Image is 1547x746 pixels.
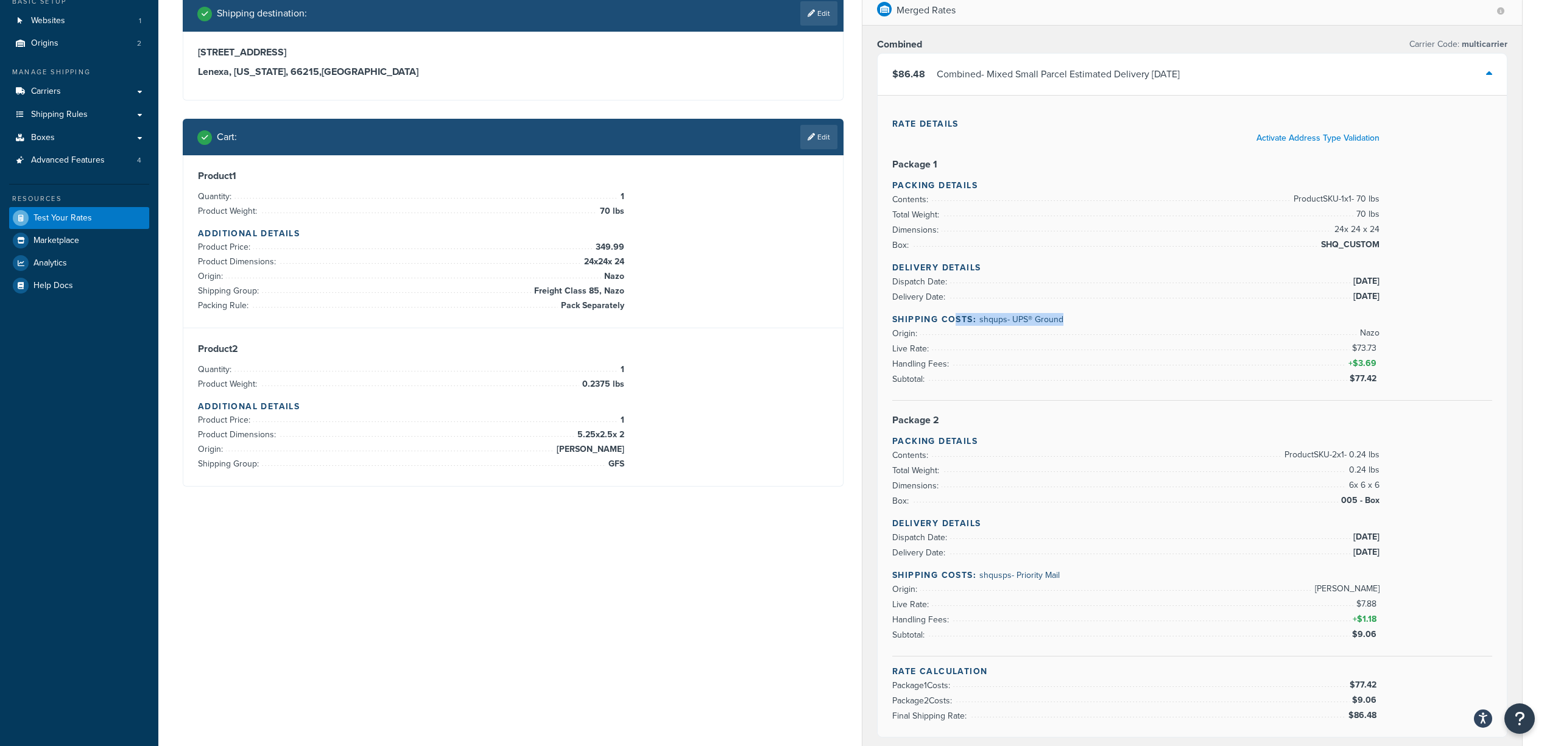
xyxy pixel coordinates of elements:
h4: Rate Calculation [892,665,1492,678]
span: Subtotal: [892,628,928,641]
h4: Packing Details [892,179,1492,192]
span: 0.2375 lbs [579,377,624,392]
span: $77.42 [1350,372,1380,385]
h3: Product 1 [198,170,828,182]
span: Contents: [892,449,931,462]
span: $86.48 [1348,709,1380,722]
a: Analytics [9,252,149,274]
span: Origins [31,38,58,49]
span: Shipping Rules [31,110,88,120]
span: Product Dimensions: [198,428,279,441]
a: Carriers [9,80,149,103]
span: Help Docs [33,281,73,291]
span: + [1346,356,1380,371]
span: Dimensions: [892,223,942,236]
span: Box: [892,494,912,507]
span: Boxes [31,133,55,143]
span: Origin: [198,443,226,456]
span: Quantity: [198,363,234,376]
a: Marketplace [9,230,149,252]
span: 4 [137,155,141,166]
span: Product SKU-1 x 1 - 70 lbs [1291,192,1380,206]
span: Nazo [601,269,624,284]
span: Product Weight: [198,205,260,217]
a: Test Your Rates [9,207,149,229]
span: [PERSON_NAME] [554,442,624,457]
h4: Delivery Details [892,517,1492,530]
a: Activate Address Type Validation [1256,132,1380,144]
span: 70 lbs [597,204,624,219]
span: Box: [892,239,912,252]
span: 2 [137,38,141,49]
span: [DATE] [1350,274,1380,289]
span: Product SKU-2 x 1 - 0.24 lbs [1281,448,1380,462]
span: 005 - Box [1338,493,1380,508]
span: Advanced Features [31,155,105,166]
span: 0.24 lbs [1346,463,1380,477]
span: $86.48 [892,67,925,81]
span: 1 [618,189,624,204]
span: Total Weight: [892,208,942,221]
span: Carriers [31,86,61,97]
div: Manage Shipping [9,67,149,77]
span: Delivery Date: [892,290,948,303]
span: $9.06 [1352,694,1380,706]
span: $3.69 [1353,357,1380,370]
span: SHQ_CUSTOM [1318,238,1380,252]
span: [PERSON_NAME] [1312,582,1380,596]
h3: Package 1 [892,158,1492,171]
li: Advanced Features [9,149,149,172]
h4: Additional Details [198,227,828,240]
span: Live Rate: [892,342,932,355]
span: Origin: [198,270,226,283]
a: Boxes [9,127,149,149]
span: Product Weight: [198,378,260,390]
span: Quantity: [198,190,234,203]
h4: Packing Details [892,435,1492,448]
a: Help Docs [9,275,149,297]
span: multicarrier [1459,38,1507,51]
span: Final Shipping Rate: [892,709,970,722]
span: Packing Rule: [198,299,252,312]
span: [DATE] [1350,289,1380,304]
span: 349.99 [593,240,624,255]
span: Origin: [892,327,920,340]
span: shqusps - Priority Mail [979,569,1060,582]
span: 70 lbs [1353,207,1380,222]
h3: Product 2 [198,343,828,355]
span: $7.88 [1356,597,1380,610]
span: [DATE] [1350,530,1380,544]
a: Shipping Rules [9,104,149,126]
button: Open Resource Center [1504,703,1535,734]
span: Subtotal: [892,373,928,385]
span: $9.06 [1352,628,1380,641]
span: Shipping Group: [198,457,262,470]
p: Carrier Code: [1409,36,1507,53]
span: Contents: [892,193,931,206]
span: 24 x 24 x 24 [581,255,624,269]
a: Edit [800,125,837,149]
span: 1 [618,362,624,377]
p: Merged Rates [897,2,956,19]
span: Dispatch Date: [892,275,950,288]
span: Handling Fees: [892,357,952,370]
h4: Additional Details [198,400,828,413]
li: Origins [9,32,149,55]
span: Dimensions: [892,479,942,492]
h4: Shipping Costs: [892,569,1492,582]
span: 24 x 24 x 24 [1331,222,1380,237]
h2: Shipping destination : [217,8,307,19]
h3: Lenexa, [US_STATE], 66215 , [GEOGRAPHIC_DATA] [198,66,828,78]
span: Package 1 Costs: [892,679,953,692]
a: Origins2 [9,32,149,55]
span: Nazo [1357,326,1380,340]
span: Package 2 Costs: [892,694,955,707]
li: Websites [9,10,149,32]
span: 1 [618,413,624,428]
span: Analytics [33,258,67,269]
span: Origin: [892,583,920,596]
